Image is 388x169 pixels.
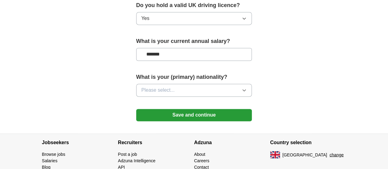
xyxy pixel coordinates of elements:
[194,152,206,156] a: About
[42,158,58,163] a: Salaries
[136,109,252,121] button: Save and continue
[118,158,156,163] a: Adzuna Intelligence
[42,152,65,156] a: Browse jobs
[270,151,280,158] img: UK flag
[136,73,252,81] label: What is your (primary) nationality?
[141,86,175,94] span: Please select...
[136,37,252,45] label: What is your current annual salary?
[282,152,327,158] span: [GEOGRAPHIC_DATA]
[136,1,252,10] label: Do you hold a valid UK driving licence?
[194,158,209,163] a: Careers
[118,152,137,156] a: Post a job
[270,134,346,151] h4: Country selection
[141,15,149,22] span: Yes
[136,84,252,97] button: Please select...
[329,152,344,158] button: change
[136,12,252,25] button: Yes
